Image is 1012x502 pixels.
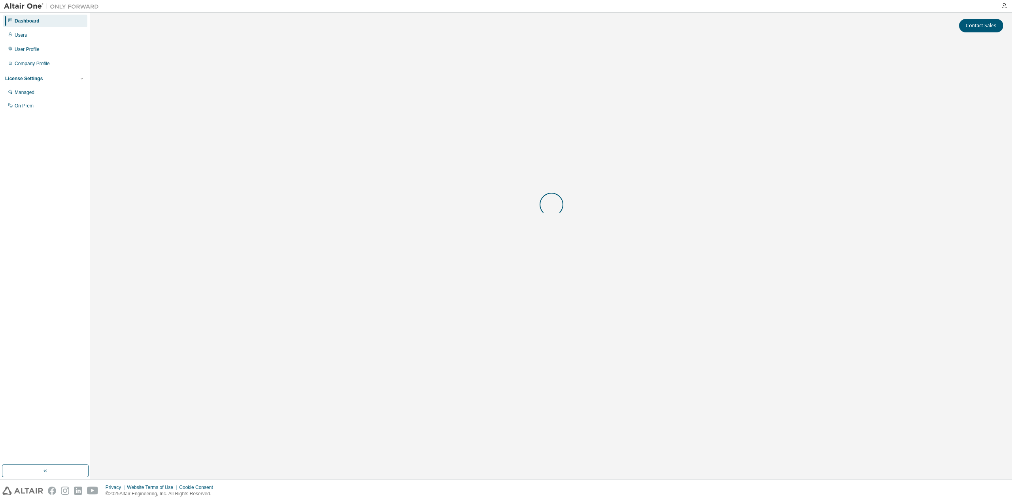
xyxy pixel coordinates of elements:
div: Website Terms of Use [127,484,179,491]
div: On Prem [15,103,34,109]
div: Cookie Consent [179,484,217,491]
img: altair_logo.svg [2,487,43,495]
img: Altair One [4,2,103,10]
div: User Profile [15,46,40,53]
button: Contact Sales [959,19,1003,32]
div: Users [15,32,27,38]
div: Privacy [106,484,127,491]
div: License Settings [5,75,43,82]
div: Dashboard [15,18,40,24]
div: Company Profile [15,60,50,67]
img: youtube.svg [87,487,98,495]
img: instagram.svg [61,487,69,495]
img: facebook.svg [48,487,56,495]
div: Managed [15,89,34,96]
img: linkedin.svg [74,487,82,495]
p: © 2025 Altair Engineering, Inc. All Rights Reserved. [106,491,218,497]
